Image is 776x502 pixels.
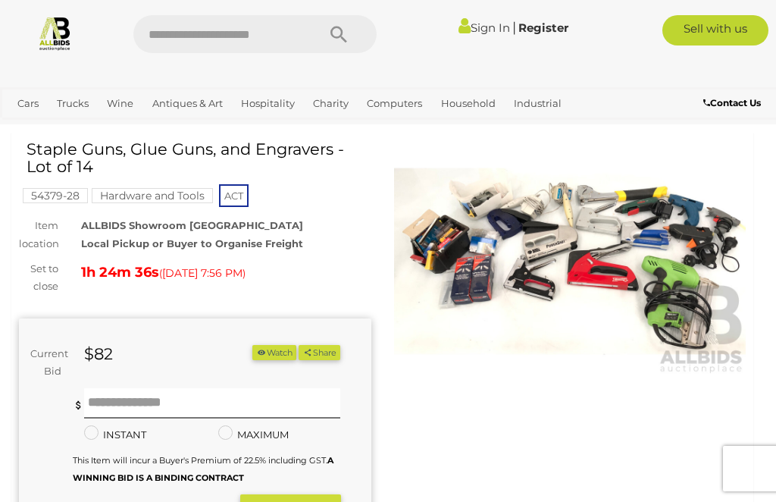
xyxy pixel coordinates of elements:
mark: Hardware and Tools [92,188,213,203]
a: Contact Us [703,95,765,111]
b: Contact Us [703,97,761,108]
a: [GEOGRAPHIC_DATA] [174,116,293,141]
label: MAXIMUM [218,426,289,444]
strong: Local Pickup or Buyer to Organise Freight [81,237,303,249]
a: Sell with us [662,15,768,45]
li: Watch this item [252,345,296,361]
span: ACT [219,184,249,207]
span: ( ) [159,267,246,279]
a: Hospitality [235,91,301,116]
label: INSTANT [84,426,146,444]
a: Sports [124,116,167,141]
button: Watch [252,345,296,361]
span: | [512,19,516,36]
div: Item location [8,217,70,253]
mark: 54379-28 [23,188,88,203]
a: Computers [361,91,428,116]
a: Antiques & Art [146,91,229,116]
a: Hardware and Tools [92,190,213,202]
a: Household [435,91,502,116]
a: Industrial [508,91,568,116]
strong: 1h 24m 36s [81,264,159,281]
strong: $82 [84,344,113,363]
a: Wine [101,91,139,116]
h1: Staple Guns, Glue Guns, and Engravers - Lot of 14 [27,140,368,175]
button: Search [301,15,377,53]
strong: ALLBIDS Showroom [GEOGRAPHIC_DATA] [81,219,303,231]
img: Allbids.com.au [37,15,73,51]
a: Trucks [51,91,95,116]
b: A WINNING BID IS A BINDING CONTRACT [73,455,333,483]
a: 54379-28 [23,190,88,202]
a: Office [77,116,117,141]
a: Jewellery [11,116,70,141]
div: Set to close [8,260,70,296]
img: Staple Guns, Glue Guns, and Engravers - Lot of 14 [394,148,746,375]
button: Share [299,345,340,361]
a: Register [518,20,568,35]
span: [DATE] 7:56 PM [162,266,242,280]
a: Cars [11,91,45,116]
small: This Item will incur a Buyer's Premium of 22.5% including GST. [73,455,333,483]
a: Charity [307,91,355,116]
div: Current Bid [19,345,73,381]
a: Sign In [458,20,510,35]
